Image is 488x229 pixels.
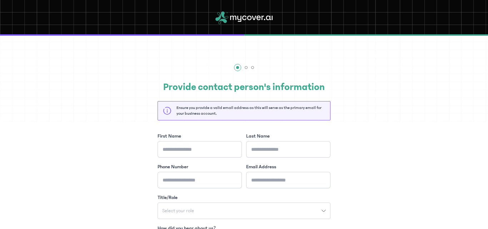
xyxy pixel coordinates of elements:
label: Email Address [246,163,276,170]
label: First Name [158,133,181,140]
label: Phone Number [158,163,188,170]
p: Ensure you provide a valid email address as this will serve as the primary email for your busines... [176,105,325,116]
button: Select your role [158,203,330,219]
label: Title/Role [158,194,178,201]
span: Select your role [158,208,198,213]
h2: Provide contact person's information [158,80,330,95]
label: Last Name [246,133,270,140]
